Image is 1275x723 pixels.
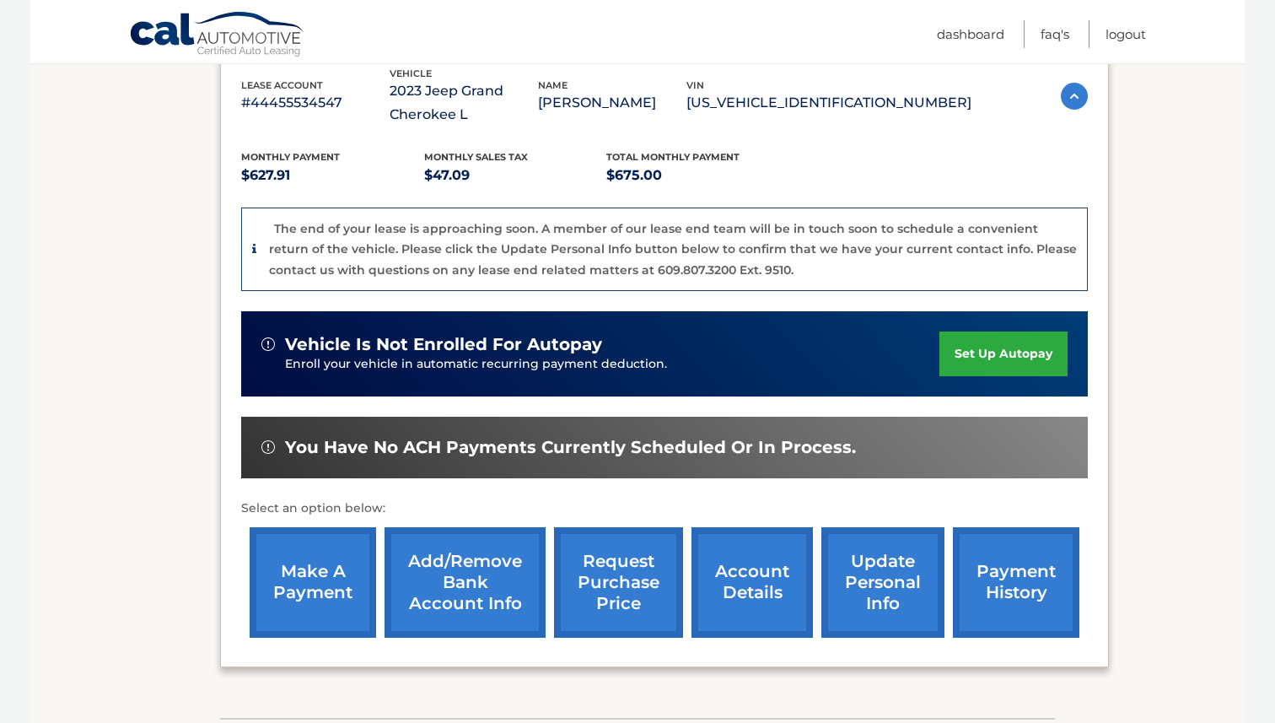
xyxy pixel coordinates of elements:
[269,221,1077,278] p: The end of your lease is approaching soon. A member of our lease end team will be in touch soon t...
[953,527,1079,638] a: payment history
[1106,20,1146,48] a: Logout
[129,11,306,60] a: Cal Automotive
[241,79,323,91] span: lease account
[1041,20,1069,48] a: FAQ's
[686,91,971,115] p: [US_VEHICLE_IDENTIFICATION_NUMBER]
[538,91,686,115] p: [PERSON_NAME]
[691,527,813,638] a: account details
[261,337,275,351] img: alert-white.svg
[937,20,1004,48] a: Dashboard
[285,355,939,374] p: Enroll your vehicle in automatic recurring payment deduction.
[686,79,704,91] span: vin
[241,91,390,115] p: #44455534547
[538,79,568,91] span: name
[424,151,528,163] span: Monthly sales Tax
[285,334,602,355] span: vehicle is not enrolled for autopay
[390,79,538,127] p: 2023 Jeep Grand Cherokee L
[241,151,340,163] span: Monthly Payment
[250,527,376,638] a: make a payment
[606,164,789,187] p: $675.00
[241,164,424,187] p: $627.91
[821,527,944,638] a: update personal info
[285,437,856,458] span: You have no ACH payments currently scheduled or in process.
[241,499,1088,519] p: Select an option below:
[939,332,1068,376] a: set up autopay
[424,164,607,187] p: $47.09
[385,527,546,638] a: Add/Remove bank account info
[1061,83,1088,110] img: accordion-active.svg
[606,151,740,163] span: Total Monthly Payment
[390,67,432,79] span: vehicle
[261,440,275,454] img: alert-white.svg
[554,527,683,638] a: request purchase price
